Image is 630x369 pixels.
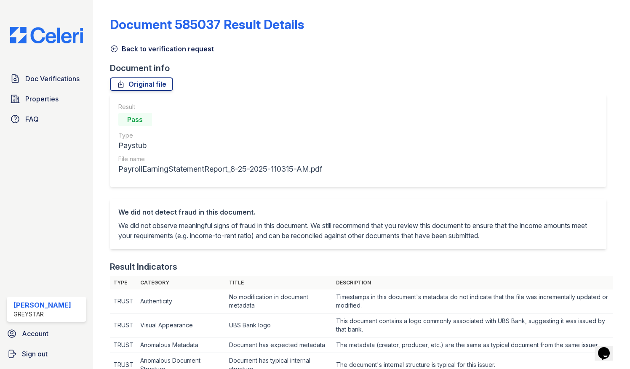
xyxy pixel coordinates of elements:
[118,155,322,163] div: File name
[137,313,226,337] td: Visual Appearance
[118,103,322,111] div: Result
[333,313,613,337] td: This document contains a logo commonly associated with UBS Bank, suggesting it was issued by that...
[110,337,137,353] td: TRUST
[595,335,622,361] iframe: chat widget
[110,77,173,91] a: Original file
[25,74,80,84] span: Doc Verifications
[333,276,613,289] th: Description
[110,313,137,337] td: TRUST
[118,113,152,126] div: Pass
[226,337,333,353] td: Document has expected metadata
[137,337,226,353] td: Anomalous Metadata
[3,345,90,362] a: Sign out
[25,114,39,124] span: FAQ
[226,289,333,313] td: No modification in document metadata
[22,349,48,359] span: Sign out
[333,337,613,353] td: The metadata (creator, producer, etc.) are the same as typical document from the same issuer.
[226,276,333,289] th: Title
[118,131,322,140] div: Type
[3,325,90,342] a: Account
[118,220,598,241] p: We did not observe meaningful signs of fraud in this document. We still recommend that you review...
[110,289,137,313] td: TRUST
[13,300,71,310] div: [PERSON_NAME]
[7,70,86,87] a: Doc Verifications
[110,44,214,54] a: Back to verification request
[333,289,613,313] td: Timestamps in this document's metadata do not indicate that the file was incrementally updated or...
[110,276,137,289] th: Type
[7,111,86,127] a: FAQ
[226,313,333,337] td: UBS Bank logo
[118,163,322,175] div: PayrollEarningStatementReport_8-25-2025-110315-AM.pdf
[22,329,48,339] span: Account
[25,94,59,104] span: Properties
[110,17,304,32] a: Document 585037 Result Details
[137,276,226,289] th: Category
[13,310,71,319] div: Greystar
[110,261,177,273] div: Result Indicators
[7,90,86,107] a: Properties
[137,289,226,313] td: Authenticity
[3,27,90,43] img: CE_Logo_Blue-a8612792a0a2168367f1c8372b55b34899dd931a85d93a1a3d3e32e68fde9ad4.png
[110,62,614,74] div: Document info
[118,140,322,151] div: Paystub
[118,207,598,217] div: We did not detect fraud in this document.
